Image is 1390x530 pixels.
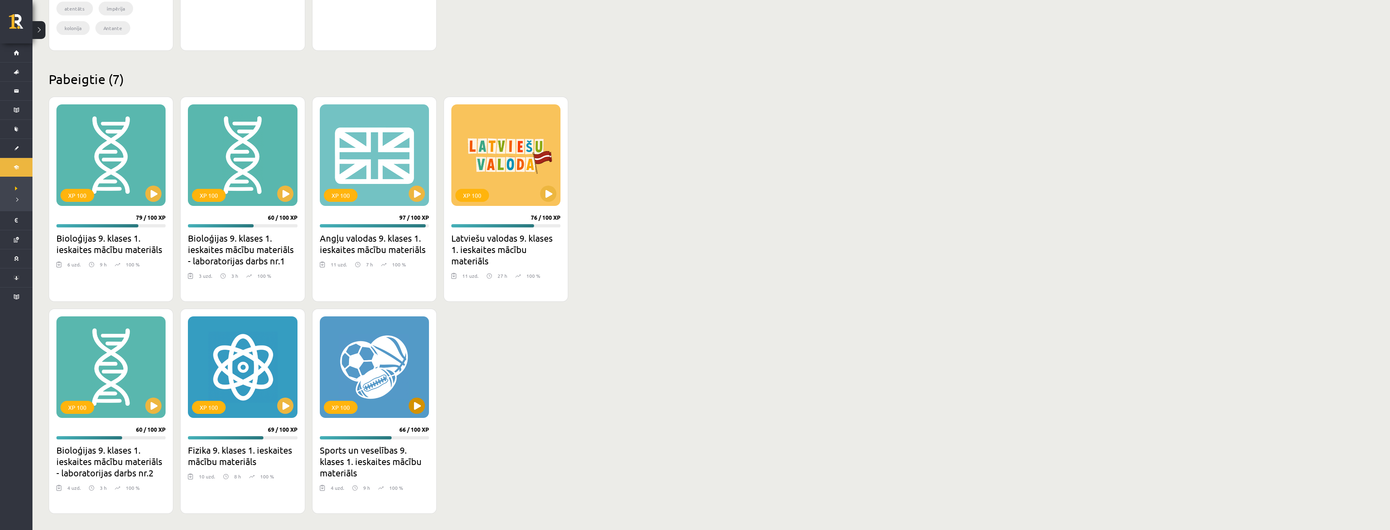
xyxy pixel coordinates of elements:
p: 8 h [234,473,241,480]
p: 100 % [257,272,271,279]
h2: Bioloģijas 9. klases 1. ieskaites mācību materiāls [56,232,166,255]
p: 3 h [100,484,107,491]
div: 4 uzd. [331,484,344,496]
div: XP 100 [60,189,94,202]
p: 3 h [231,272,238,279]
div: XP 100 [455,189,489,202]
p: 100 % [392,261,406,268]
div: XP 100 [324,401,358,414]
p: 9 h [100,261,107,268]
div: 11 uzd. [331,261,347,273]
li: impērija [99,2,133,15]
p: 100 % [126,484,140,491]
p: 9 h [363,484,370,491]
h2: Bioloģijas 9. klases 1. ieskaites mācību materiāls - laboratorijas darbs nr.2 [56,444,166,478]
div: 4 uzd. [67,484,81,496]
p: 100 % [526,272,540,279]
p: 100 % [260,473,274,480]
p: 100 % [126,261,140,268]
h2: Angļu valodas 9. klases 1. ieskaites mācību materiāls [320,232,429,255]
div: XP 100 [60,401,94,414]
p: 27 h [498,272,507,279]
li: kolonija [56,21,90,35]
div: 11 uzd. [462,272,478,284]
div: XP 100 [324,189,358,202]
a: Rīgas 1. Tālmācības vidusskola [9,14,32,35]
p: 100 % [389,484,403,491]
div: 6 uzd. [67,261,81,273]
li: atentāts [56,2,93,15]
h2: Bioloģijas 9. klases 1. ieskaites mācību materiāls - laboratorijas darbs nr.1 [188,232,297,266]
h2: Fizika 9. klases 1. ieskaites mācību materiāls [188,444,297,467]
h2: Sports un veselības 9. klases 1. ieskaites mācību materiāls [320,444,429,478]
h2: Pabeigtie (7) [49,71,568,87]
h2: Latviešu valodas 9. klases 1. ieskaites mācību materiāls [451,232,560,266]
div: 3 uzd. [199,272,212,284]
div: XP 100 [192,401,226,414]
p: 7 h [366,261,373,268]
div: 10 uzd. [199,473,215,485]
div: XP 100 [192,189,226,202]
li: Antante [95,21,130,35]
